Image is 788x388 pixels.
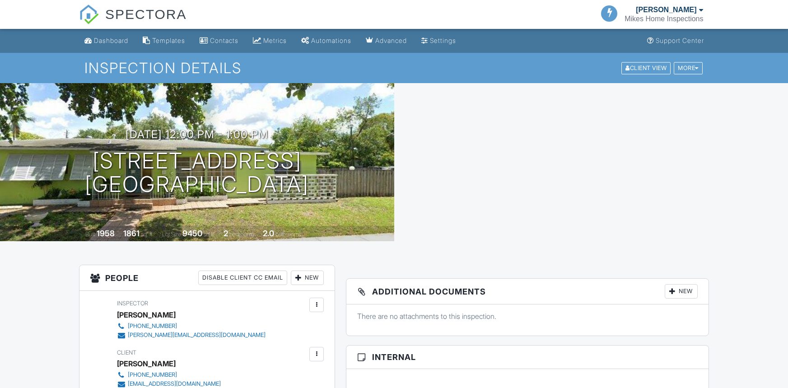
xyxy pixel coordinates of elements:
a: Settings [418,33,460,49]
div: [PHONE_NUMBER] [128,371,177,379]
span: sq. ft. [141,231,154,238]
div: [PERSON_NAME] [636,5,696,14]
div: 9450 [182,229,202,238]
div: [PERSON_NAME][EMAIL_ADDRESS][DOMAIN_NAME] [128,332,266,339]
a: Automations (Basic) [298,33,355,49]
a: Contacts [196,33,242,49]
div: New [291,271,324,285]
div: Client View [621,62,671,74]
a: Dashboard [81,33,132,49]
div: Advanced [375,37,407,44]
a: Advanced [362,33,410,49]
div: [PERSON_NAME] [117,308,176,322]
div: [PERSON_NAME] [117,357,176,370]
div: Settings [430,37,456,44]
p: There are no attachments to this inspection. [357,311,698,321]
div: Metrics [263,37,287,44]
div: Automations [311,37,351,44]
span: Built [85,231,95,238]
div: Support Center [656,37,704,44]
a: SPECTORA [79,14,187,30]
span: Client [117,349,136,356]
h3: Additional Documents [346,279,709,304]
img: The Best Home Inspection Software - Spectora [79,5,99,24]
h3: People [79,265,335,291]
h3: [DATE] 12:00 pm - 1:00 pm [126,128,268,140]
a: [PHONE_NUMBER] [117,370,221,379]
span: Inspector [117,300,148,307]
div: 1861 [123,229,140,238]
a: [PHONE_NUMBER] [117,322,266,331]
span: bathrooms [275,231,301,238]
a: Support Center [643,33,708,49]
div: Templates [152,37,185,44]
div: [EMAIL_ADDRESS][DOMAIN_NAME] [128,380,221,388]
div: Contacts [210,37,238,44]
span: bedrooms [229,231,254,238]
span: Lot Size [162,231,181,238]
div: More [674,62,703,74]
div: Disable Client CC Email [198,271,287,285]
div: 2 [224,229,228,238]
div: New [665,284,698,299]
div: Mikes Home Inspections [625,14,703,23]
span: SPECTORA [105,5,187,23]
div: [PHONE_NUMBER] [128,323,177,330]
a: Templates [139,33,189,49]
div: 2.0 [263,229,274,238]
h1: [STREET_ADDRESS] [GEOGRAPHIC_DATA] [85,149,309,197]
a: Metrics [249,33,290,49]
h1: Inspection Details [84,60,703,76]
div: Dashboard [94,37,128,44]
span: sq.ft. [204,231,215,238]
div: 1958 [97,229,115,238]
h3: Internal [346,346,709,369]
a: [PERSON_NAME][EMAIL_ADDRESS][DOMAIN_NAME] [117,331,266,340]
a: Client View [620,64,673,71]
